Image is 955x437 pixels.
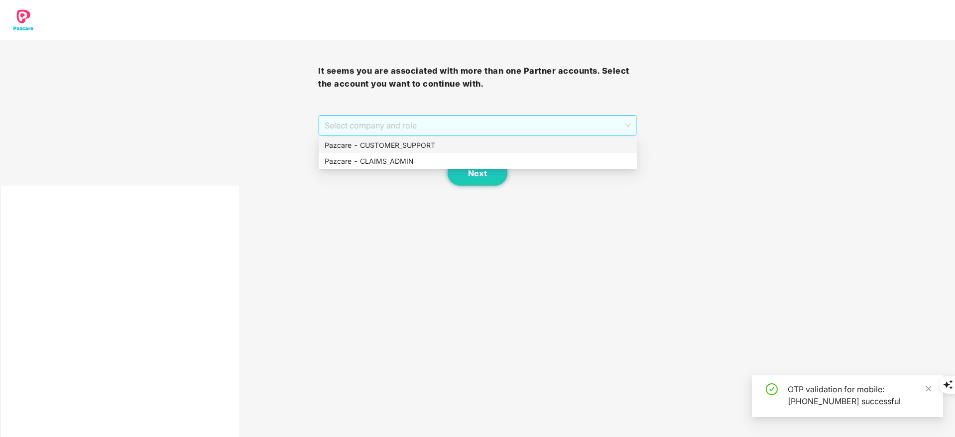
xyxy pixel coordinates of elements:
span: close [925,385,932,392]
div: Pazcare - CLAIMS_ADMIN [319,153,637,169]
div: OTP validation for mobile: [PHONE_NUMBER] successful [788,383,931,407]
div: Pazcare - CLAIMS_ADMIN [325,156,631,167]
button: Next [448,161,507,186]
div: Pazcare - CUSTOMER_SUPPORT [325,140,631,151]
div: Pazcare - CUSTOMER_SUPPORT [319,137,637,153]
span: check-circle [766,383,778,395]
span: Next [468,169,487,178]
span: Select company and role [325,116,630,135]
h3: It seems you are associated with more than one Partner accounts. Select the account you want to c... [318,65,636,90]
